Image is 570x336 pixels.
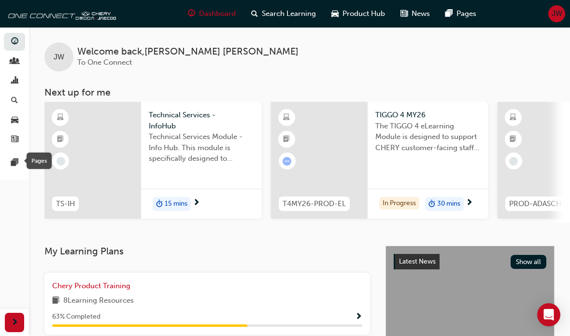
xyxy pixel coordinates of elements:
span: booktick-icon [510,133,516,146]
span: car-icon [331,8,339,20]
span: TIGGO 4 MY26 [375,110,481,121]
button: Show Progress [355,311,362,323]
span: car-icon [11,116,18,125]
span: Chery Product Training [52,281,130,290]
span: learningRecordVerb_NONE-icon [509,157,518,166]
h3: My Learning Plans [44,246,370,257]
button: Show all [511,255,547,269]
a: pages-iconPages [438,4,484,24]
a: guage-iconDashboard [180,4,243,24]
span: News [412,8,430,19]
a: Latest NewsShow all [394,254,546,269]
span: The TIGGO 4 eLearning Module is designed to support CHERY customer-facing staff with the product ... [375,121,481,154]
span: booktick-icon [283,133,290,146]
a: TS-IHTechnical Services - InfoHubTechnical Services Module - Info Hub. This module is specificall... [44,102,262,219]
img: oneconnect [5,4,116,23]
span: duration-icon [156,198,163,210]
span: Technical Services - InfoHub [149,110,254,131]
div: Open Intercom Messenger [537,303,560,326]
span: learningRecordVerb_NONE-icon [57,157,65,166]
span: Show Progress [355,313,362,322]
span: next-icon [466,199,473,208]
span: next-icon [11,317,18,329]
span: Latest News [399,257,436,266]
span: news-icon [11,136,18,144]
span: pages-icon [11,159,18,168]
span: TS-IH [56,198,75,210]
span: T4MY26-PROD-EL [283,198,346,210]
a: news-iconNews [393,4,438,24]
span: 15 mins [165,198,187,210]
span: Pages [456,8,476,19]
span: guage-icon [188,8,195,20]
span: learningResourceType_ELEARNING-icon [57,112,64,124]
a: search-iconSearch Learning [243,4,324,24]
span: JW [552,8,562,19]
button: JW [548,5,565,22]
span: To One Connect [77,58,132,67]
span: learningResourceType_ELEARNING-icon [283,112,290,124]
span: Dashboard [199,8,236,19]
span: booktick-icon [57,133,64,146]
span: Technical Services Module - Info Hub. This module is specifically designed to address the require... [149,131,254,164]
span: 30 mins [437,198,460,210]
span: duration-icon [428,198,435,210]
span: learningRecordVerb_ATTEMPT-icon [283,157,291,166]
span: people-icon [11,57,18,66]
span: 8 Learning Resources [63,295,134,307]
span: JW [54,52,64,63]
span: Search Learning [262,8,316,19]
span: search-icon [11,97,18,105]
div: In Progress [379,197,419,210]
span: chart-icon [11,77,18,85]
span: book-icon [52,295,59,307]
span: learningResourceType_ELEARNING-icon [510,112,516,124]
h3: Next up for me [29,87,570,98]
span: news-icon [400,8,408,20]
span: Welcome back , [PERSON_NAME] [PERSON_NAME] [77,46,299,57]
span: next-icon [193,199,200,208]
span: guage-icon [11,38,18,46]
span: 63 % Completed [52,311,100,322]
a: car-iconProduct Hub [324,4,393,24]
div: Pages [27,153,52,169]
span: Product Hub [342,8,385,19]
span: search-icon [251,8,258,20]
a: Chery Product Training [52,280,134,292]
span: pages-icon [445,8,453,20]
a: T4MY26-PROD-ELTIGGO 4 MY26The TIGGO 4 eLearning Module is designed to support CHERY customer-faci... [271,102,488,219]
